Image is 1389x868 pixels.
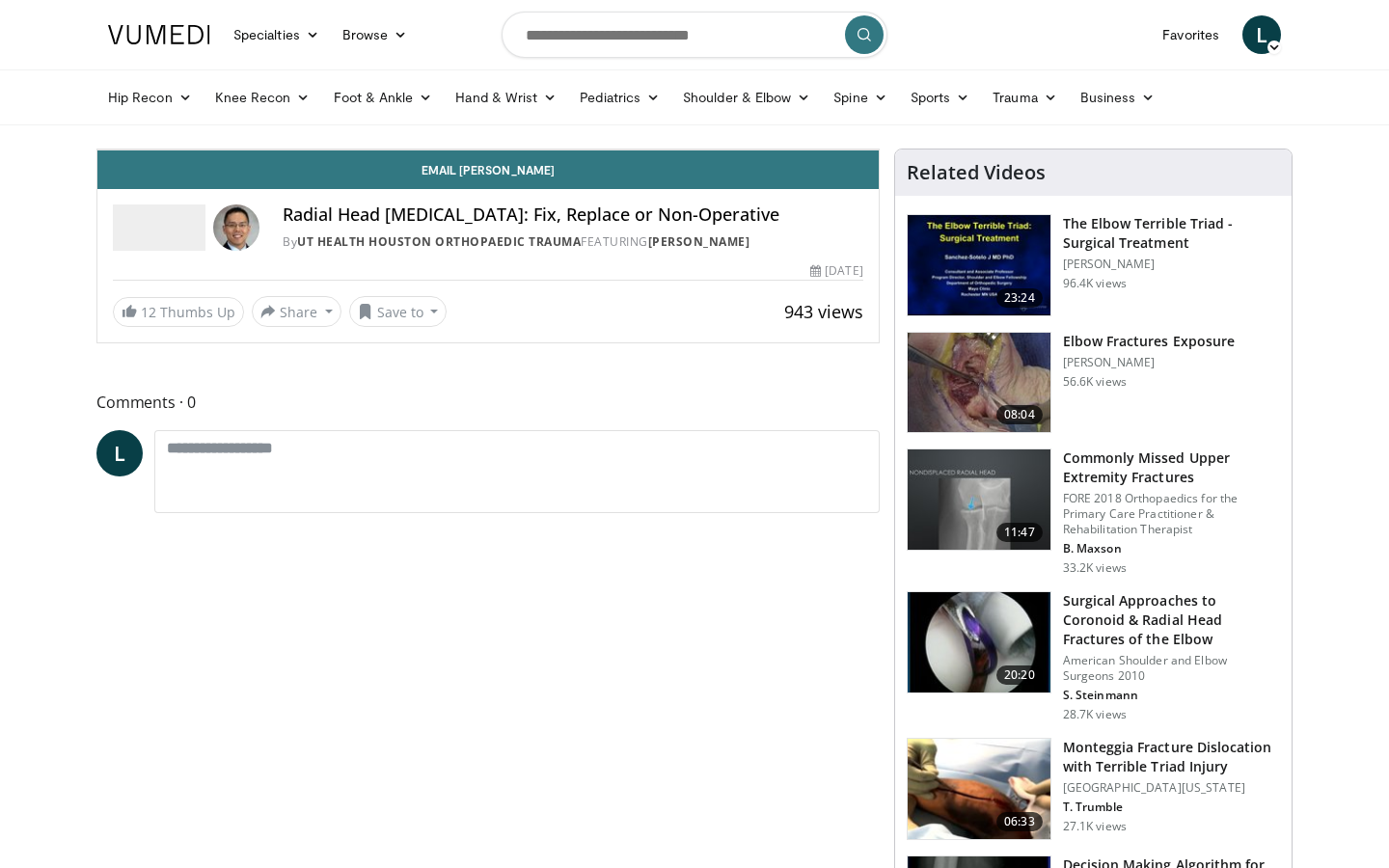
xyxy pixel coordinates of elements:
[283,233,863,251] div: By FEATURING
[1063,448,1280,487] h3: Commonly Missed Upper Extremity Fractures
[1063,257,1280,272] p: [PERSON_NAME]
[1063,355,1235,370] p: [PERSON_NAME]
[108,25,210,44] img: VuMedi Logo
[908,449,1050,550] img: b2c65235-e098-4cd2-ab0f-914df5e3e270.150x105_q85_crop-smart_upscale.jpg
[810,262,862,280] div: [DATE]
[1242,15,1281,54] a: L
[822,78,898,117] a: Spine
[283,204,863,226] h4: Radial Head [MEDICAL_DATA]: Fix, Replace or Non-Operative
[908,739,1050,839] img: 76186_0000_3.png.150x105_q85_crop-smart_upscale.jpg
[996,523,1043,542] span: 11:47
[907,332,1280,434] a: 08:04 Elbow Fractures Exposure [PERSON_NAME] 56.6K views
[996,665,1043,685] span: 20:20
[1063,800,1280,815] p: T. Trumble
[96,78,204,117] a: Hip Recon
[907,738,1280,840] a: 06:33 Monteggia Fracture Dislocation with Terrible Triad Injury [GEOGRAPHIC_DATA][US_STATE] T. Tr...
[1063,374,1127,390] p: 56.6K views
[907,214,1280,316] a: 23:24 The Elbow Terrible Triad - Surgical Treatment [PERSON_NAME] 96.4K views
[349,296,448,327] button: Save to
[1063,541,1280,556] p: B. Maxson
[907,161,1046,184] h4: Related Videos
[907,448,1280,576] a: 11:47 Commonly Missed Upper Extremity Fractures FORE 2018 Orthopaedics for the Primary Care Pract...
[1063,707,1127,722] p: 28.7K views
[141,303,156,321] span: 12
[297,233,581,250] a: UT Health Houston Orthopaedic Trauma
[1063,688,1280,703] p: S. Steinmann
[96,390,880,415] span: Comments 0
[899,78,982,117] a: Sports
[444,78,568,117] a: Hand & Wrist
[322,78,445,117] a: Foot & Ankle
[1151,15,1231,54] a: Favorites
[502,12,887,58] input: Search topics, interventions
[908,333,1050,433] img: heCDP4pTuni5z6vX4xMDoxOjBrO-I4W8_11.150x105_q85_crop-smart_upscale.jpg
[97,149,879,150] video-js: Video Player
[1063,819,1127,834] p: 27.1K views
[648,233,750,250] a: [PERSON_NAME]
[252,296,341,327] button: Share
[1063,276,1127,291] p: 96.4K views
[907,591,1280,722] a: 20:20 Surgical Approaches to Coronoid & Radial Head Fractures of the Elbow American Shoulder and ...
[1069,78,1167,117] a: Business
[96,430,143,476] a: L
[1063,738,1280,776] h3: Monteggia Fracture Dislocation with Terrible Triad Injury
[1063,332,1235,351] h3: Elbow Fractures Exposure
[1063,780,1280,796] p: [GEOGRAPHIC_DATA][US_STATE]
[671,78,822,117] a: Shoulder & Elbow
[213,204,259,251] img: Avatar
[996,288,1043,308] span: 23:24
[908,592,1050,692] img: stein2_1.png.150x105_q85_crop-smart_upscale.jpg
[1063,560,1127,576] p: 33.2K views
[1063,653,1280,684] p: American Shoulder and Elbow Surgeons 2010
[1063,591,1280,649] h3: Surgical Approaches to Coronoid & Radial Head Fractures of the Elbow
[784,300,863,323] span: 943 views
[568,78,671,117] a: Pediatrics
[908,215,1050,315] img: 162531_0000_1.png.150x105_q85_crop-smart_upscale.jpg
[996,405,1043,424] span: 08:04
[981,78,1069,117] a: Trauma
[1063,214,1280,253] h3: The Elbow Terrible Triad - Surgical Treatment
[113,297,244,327] a: 12 Thumbs Up
[1063,491,1280,537] p: FORE 2018 Orthopaedics for the Primary Care Practitioner & Rehabilitation Therapist
[97,150,879,189] a: Email [PERSON_NAME]
[996,812,1043,831] span: 06:33
[204,78,322,117] a: Knee Recon
[331,15,420,54] a: Browse
[113,204,205,251] img: UT Health Houston Orthopaedic Trauma
[222,15,331,54] a: Specialties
